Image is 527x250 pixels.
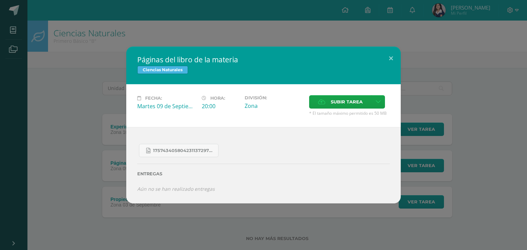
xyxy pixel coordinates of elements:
div: Martes 09 de Septiembre [137,102,196,110]
span: Ciencias Naturales [137,66,188,74]
span: Subir tarea [331,96,363,108]
span: 17574340580423113729755887061151.jpg [153,148,215,153]
div: Zona [245,102,304,110]
span: Fecha: [145,96,162,101]
div: 20:00 [202,102,239,110]
span: * El tamaño máximo permitido es 50 MB [309,110,390,116]
button: Close (Esc) [381,47,401,70]
label: Entregas [137,171,390,176]
span: Hora: [210,96,225,101]
label: División: [245,95,304,100]
a: 17574340580423113729755887061151.jpg [139,144,219,157]
i: Aún no se han realizado entregas [137,186,215,192]
h2: Páginas del libro de la materia [137,55,390,64]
